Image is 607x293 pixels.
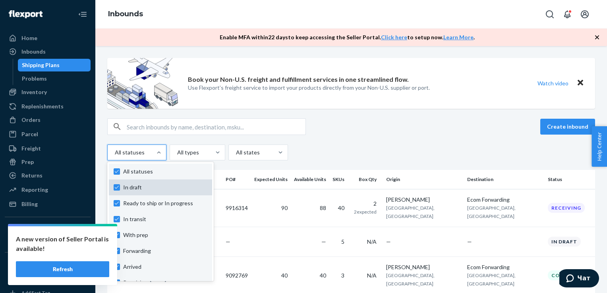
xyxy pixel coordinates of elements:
[329,170,351,189] th: SKUs
[575,77,586,89] button: Close
[464,170,545,189] th: Destination
[467,263,542,271] div: Ecom Forwarding
[548,237,581,247] div: In draft
[21,186,48,194] div: Reporting
[21,172,43,179] div: Returns
[386,263,461,271] div: [PERSON_NAME]
[251,170,291,189] th: Expected Units
[123,215,207,223] span: In transit
[21,102,64,110] div: Replenishments
[354,200,377,208] div: 2
[5,272,91,285] a: Walmart Fast Tags
[321,238,326,245] span: —
[5,198,91,210] a: Billing
[21,116,41,124] div: Orders
[123,247,207,255] span: Forwarding
[367,238,377,245] span: N/A
[542,6,558,22] button: Open Search Box
[5,100,91,113] a: Replenishments
[548,270,589,280] div: Completed
[351,170,383,189] th: Box Qty
[386,205,435,219] span: [GEOGRAPHIC_DATA], [GEOGRAPHIC_DATA]
[123,183,207,191] span: In draft
[5,224,91,236] button: Integrations
[5,114,91,126] a: Orders
[176,148,177,156] input: All types
[16,234,109,253] p: A new version of Seller Portal is available!
[467,272,516,287] span: [GEOGRAPHIC_DATA], [GEOGRAPHIC_DATA]
[5,239,91,249] a: Add Integration
[108,10,143,18] a: Inbounds
[367,272,377,279] span: N/A
[354,209,377,215] span: 2 expected
[341,272,344,279] span: 3
[188,75,409,84] p: Book your Non-U.S. freight and fulfillment services in one streamlined flow.
[18,72,91,85] a: Problems
[5,32,91,44] a: Home
[443,34,474,40] a: Learn More
[22,61,60,69] div: Shipping Plans
[5,259,91,272] button: Fast Tags
[320,204,326,211] span: 88
[5,169,91,182] a: Returns
[386,272,435,287] span: [GEOGRAPHIC_DATA], [GEOGRAPHIC_DATA]
[16,261,109,277] button: Refresh
[22,75,47,83] div: Problems
[383,170,464,189] th: Origin
[386,196,461,204] div: [PERSON_NAME]
[21,158,34,166] div: Prep
[592,126,607,167] button: Help Center
[341,238,344,245] span: 5
[188,84,430,92] p: Use Flexport’s freight service to import your products directly from your Non-U.S. supplier or port.
[102,3,149,26] ol: breadcrumbs
[123,199,207,207] span: Ready to ship or In progress
[123,279,207,287] span: Receiving
[338,204,344,211] span: 40
[220,33,475,41] p: Enable MFA within 22 days to keep accessing the Seller Portal. to setup now. .
[21,200,38,208] div: Billing
[540,119,595,135] button: Create inbound
[545,170,595,189] th: Status
[577,6,593,22] button: Open account menu
[559,6,575,22] button: Open notifications
[9,10,43,18] img: Flexport logo
[467,238,472,245] span: —
[114,148,115,156] input: All statusesAll statusesIn draftReady to ship or In progressIn transitWith prepForwardingArrivedR...
[21,145,41,152] div: Freight
[5,142,91,155] a: Freight
[21,130,38,138] div: Parcel
[75,6,91,22] button: Close Navigation
[386,238,391,245] span: —
[5,128,91,141] a: Parcel
[5,45,91,58] a: Inbounds
[123,168,207,175] span: All statuses
[320,272,326,279] span: 40
[467,196,542,204] div: Ecom Forwarding
[18,59,91,71] a: Shipping Plans
[559,269,599,289] iframe: Открывает виджет, в котором вы можете побеседовать в чате со своим агентом
[235,148,236,156] input: All states
[548,203,585,213] div: Receiving
[281,272,288,279] span: 40
[467,205,516,219] span: [GEOGRAPHIC_DATA], [GEOGRAPHIC_DATA]
[222,189,251,227] td: 9916314
[127,119,305,135] input: Search inbounds by name, destination, msku...
[21,88,47,96] div: Inventory
[291,170,329,189] th: Available Units
[21,48,46,56] div: Inbounds
[532,77,574,89] button: Watch video
[5,183,91,196] a: Reporting
[123,263,207,271] span: Arrived
[5,86,91,98] a: Inventory
[5,156,91,168] a: Prep
[226,238,230,245] span: —
[381,34,407,40] a: Click here
[123,231,207,239] span: With prep
[21,34,37,42] div: Home
[281,204,288,211] span: 90
[222,170,251,189] th: PO#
